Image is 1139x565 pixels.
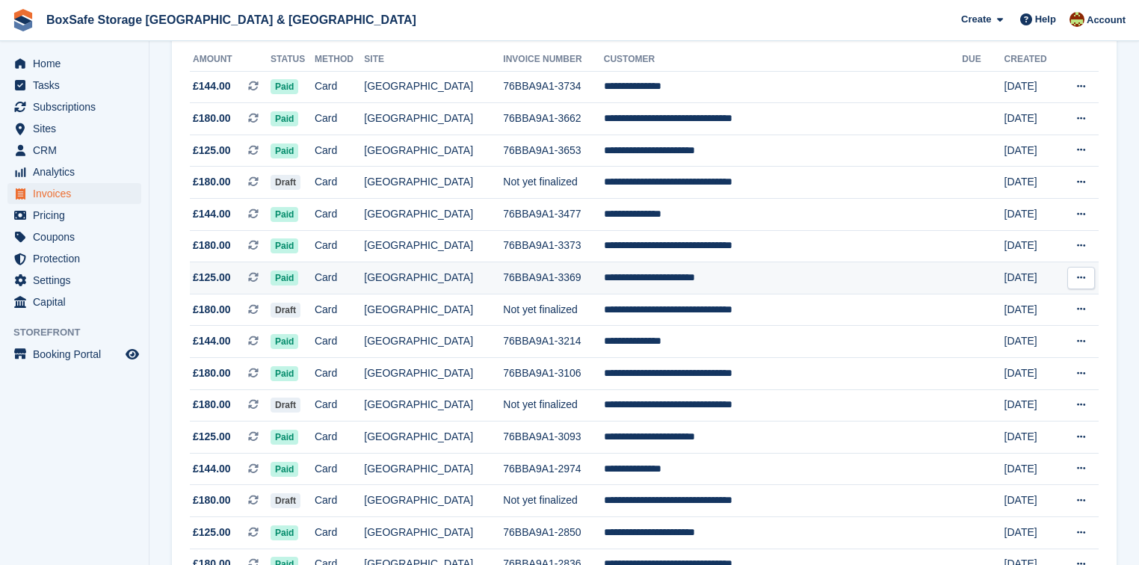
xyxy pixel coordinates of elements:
td: [DATE] [1004,453,1059,485]
td: 76BBA9A1-3662 [503,103,603,135]
span: Draft [271,398,300,413]
span: Subscriptions [33,96,123,117]
a: menu [7,205,141,226]
th: Due [962,48,1004,72]
span: Paid [271,143,298,158]
td: Card [315,294,364,326]
span: Capital [33,291,123,312]
td: 76BBA9A1-3093 [503,422,603,454]
span: Paid [271,271,298,285]
td: Not yet finalized [503,485,603,517]
td: [DATE] [1004,517,1059,549]
span: £144.00 [193,461,231,477]
th: Invoice Number [503,48,603,72]
td: 76BBA9A1-3369 [503,262,603,294]
td: Not yet finalized [503,389,603,422]
td: 76BBA9A1-3214 [503,326,603,358]
span: Help [1035,12,1056,27]
td: Card [315,358,364,390]
td: [GEOGRAPHIC_DATA] [364,517,503,549]
th: Site [364,48,503,72]
td: [GEOGRAPHIC_DATA] [364,199,503,231]
td: [GEOGRAPHIC_DATA] [364,453,503,485]
span: Protection [33,248,123,269]
span: Analytics [33,161,123,182]
td: Card [315,453,364,485]
span: £125.00 [193,270,231,285]
span: £180.00 [193,302,231,318]
th: Customer [604,48,963,72]
td: Not yet finalized [503,167,603,199]
span: £180.00 [193,174,231,190]
td: [DATE] [1004,326,1059,358]
td: [GEOGRAPHIC_DATA] [364,262,503,294]
td: [GEOGRAPHIC_DATA] [364,167,503,199]
span: Create [961,12,991,27]
td: [DATE] [1004,71,1059,103]
td: Card [315,103,364,135]
span: £125.00 [193,143,231,158]
span: Account [1087,13,1126,28]
td: 76BBA9A1-3653 [503,135,603,167]
td: [DATE] [1004,199,1059,231]
td: 76BBA9A1-3106 [503,358,603,390]
span: Storefront [13,325,149,340]
span: Pricing [33,205,123,226]
th: Amount [190,48,271,72]
td: [GEOGRAPHIC_DATA] [364,422,503,454]
td: [GEOGRAPHIC_DATA] [364,71,503,103]
td: [GEOGRAPHIC_DATA] [364,135,503,167]
th: Status [271,48,315,72]
span: Paid [271,207,298,222]
span: Paid [271,525,298,540]
span: CRM [33,140,123,161]
span: Draft [271,303,300,318]
a: menu [7,226,141,247]
td: Card [315,262,364,294]
span: £125.00 [193,429,231,445]
img: Kim [1069,12,1084,27]
td: Card [315,167,364,199]
img: stora-icon-8386f47178a22dfd0bd8f6a31ec36ba5ce8667c1dd55bd0f319d3a0aa187defe.svg [12,9,34,31]
td: [DATE] [1004,103,1059,135]
span: Tasks [33,75,123,96]
td: [DATE] [1004,485,1059,517]
a: menu [7,270,141,291]
a: Preview store [123,345,141,363]
span: Draft [271,175,300,190]
td: [GEOGRAPHIC_DATA] [364,485,503,517]
span: £180.00 [193,365,231,381]
span: Draft [271,493,300,508]
span: Home [33,53,123,74]
span: Paid [271,334,298,349]
span: Paid [271,79,298,94]
span: Paid [271,462,298,477]
span: £125.00 [193,525,231,540]
span: Paid [271,430,298,445]
span: £180.00 [193,397,231,413]
td: 76BBA9A1-3734 [503,71,603,103]
a: menu [7,161,141,182]
td: [GEOGRAPHIC_DATA] [364,103,503,135]
span: Paid [271,366,298,381]
td: [GEOGRAPHIC_DATA] [364,230,503,262]
td: 76BBA9A1-3373 [503,230,603,262]
span: £144.00 [193,206,231,222]
a: menu [7,248,141,269]
span: Booking Portal [33,344,123,365]
td: [DATE] [1004,358,1059,390]
span: Paid [271,238,298,253]
span: £180.00 [193,238,231,253]
td: Not yet finalized [503,294,603,326]
td: [GEOGRAPHIC_DATA] [364,294,503,326]
td: Card [315,135,364,167]
td: [DATE] [1004,389,1059,422]
td: 76BBA9A1-2850 [503,517,603,549]
a: BoxSafe Storage [GEOGRAPHIC_DATA] & [GEOGRAPHIC_DATA] [40,7,422,32]
td: Card [315,230,364,262]
td: 76BBA9A1-3477 [503,199,603,231]
td: Card [315,485,364,517]
td: [GEOGRAPHIC_DATA] [364,389,503,422]
span: £144.00 [193,78,231,94]
td: Card [315,517,364,549]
